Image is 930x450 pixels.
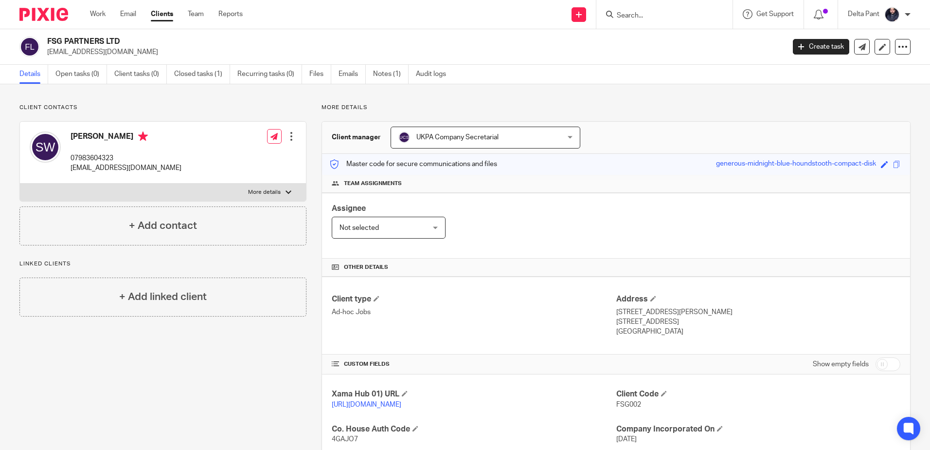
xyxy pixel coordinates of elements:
p: Master code for secure communications and files [329,159,497,169]
p: Delta Pant [848,9,879,19]
img: dipesh-min.jpg [884,7,900,22]
div: generous-midnight-blue-houndstooth-compact-disk [716,159,876,170]
span: Assignee [332,205,366,212]
h4: Xama Hub 01) URL [332,389,616,399]
p: More details [248,188,281,196]
p: [EMAIL_ADDRESS][DOMAIN_NAME] [47,47,778,57]
img: svg%3E [19,37,40,57]
img: Pixie [19,8,68,21]
h4: + Add contact [129,218,197,233]
p: Ad-hoc Jobs [332,307,616,317]
p: [STREET_ADDRESS][PERSON_NAME] [616,307,900,317]
span: Team assignments [344,180,402,187]
p: [EMAIL_ADDRESS][DOMAIN_NAME] [71,163,181,173]
a: Team [188,9,204,19]
p: Linked clients [19,260,306,268]
span: Other details [344,263,388,271]
p: [STREET_ADDRESS] [616,317,900,327]
h4: CUSTOM FIELDS [332,360,616,368]
h4: Client Code [616,389,900,399]
h4: [PERSON_NAME] [71,131,181,144]
h4: Address [616,294,900,304]
h4: Co. House Auth Code [332,424,616,434]
a: Reports [218,9,243,19]
a: Open tasks (0) [55,65,107,84]
input: Search [616,12,703,20]
span: UKPA Company Secretarial [416,134,499,141]
h3: Client manager [332,132,381,142]
p: 07983604323 [71,153,181,163]
a: Clients [151,9,173,19]
p: [GEOGRAPHIC_DATA] [616,327,900,337]
a: Emails [339,65,366,84]
a: Audit logs [416,65,453,84]
a: Notes (1) [373,65,409,84]
h4: + Add linked client [119,289,207,304]
a: Files [309,65,331,84]
i: Primary [138,131,148,141]
p: Client contacts [19,104,306,112]
a: Client tasks (0) [114,65,167,84]
span: FSG002 [616,401,641,408]
a: Work [90,9,106,19]
h4: Company Incorporated On [616,424,900,434]
a: [URL][DOMAIN_NAME] [332,401,401,408]
h2: FSG PARTNERS LTD [47,37,632,47]
a: Email [120,9,136,19]
a: Details [19,65,48,84]
a: Create task [793,39,849,55]
h4: Client type [332,294,616,304]
label: Show empty fields [813,359,869,369]
span: Not selected [340,225,379,231]
p: More details [322,104,911,112]
span: [DATE] [616,436,637,443]
img: svg%3E [398,131,410,143]
a: Recurring tasks (0) [237,65,302,84]
span: Get Support [756,11,794,18]
img: svg%3E [30,131,61,163]
span: 4GAJO7 [332,436,358,443]
a: Closed tasks (1) [174,65,230,84]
